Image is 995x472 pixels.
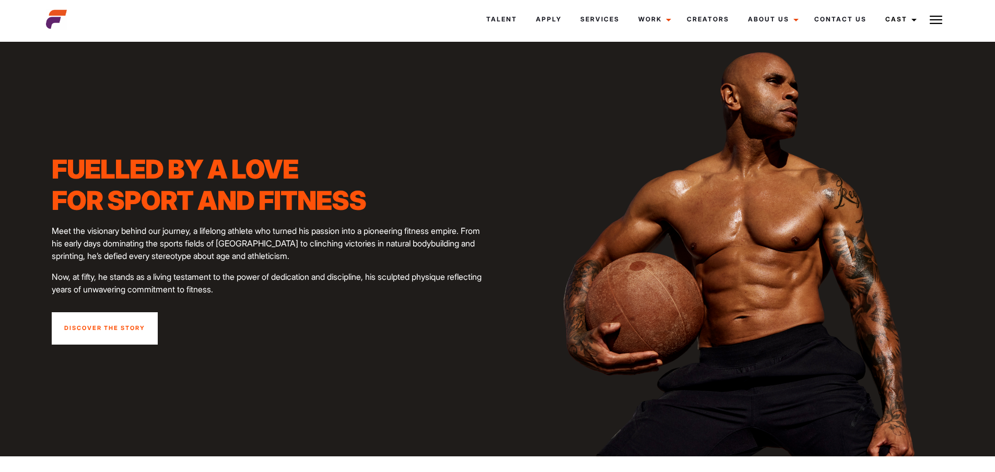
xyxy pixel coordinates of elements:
[46,9,67,30] img: cropped-aefm-brand-fav-22-square.png
[52,225,491,262] p: Meet the visionary behind our journey, a lifelong athlete who turned his passion into a pioneerin...
[677,5,739,33] a: Creators
[739,5,805,33] a: About Us
[571,5,629,33] a: Services
[477,5,526,33] a: Talent
[629,5,677,33] a: Work
[876,5,923,33] a: Cast
[52,270,491,296] p: Now, at fifty, he stands as a living testament to the power of dedication and discipline, his scu...
[526,5,571,33] a: Apply
[52,154,491,216] h1: Fuelled by a love for sport and fitness
[930,14,942,26] img: Burger icon
[805,5,876,33] a: Contact Us
[52,312,158,345] a: Discover the story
